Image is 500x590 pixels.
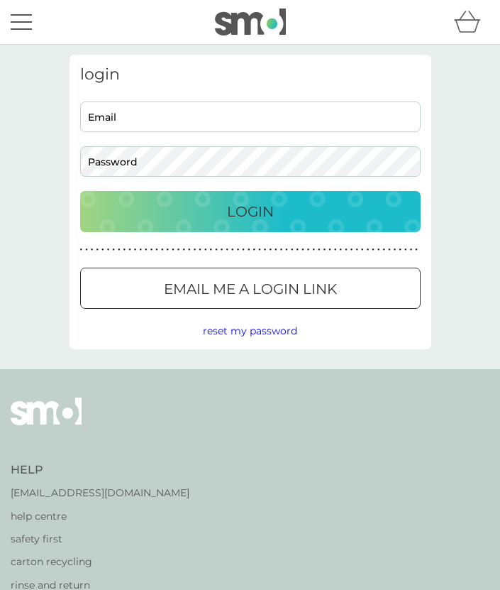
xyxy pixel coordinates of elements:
[248,246,250,253] p: ●
[188,246,191,253] p: ●
[372,246,374,253] p: ●
[215,9,286,35] img: smol
[345,246,348,253] p: ●
[367,246,370,253] p: ●
[167,246,170,253] p: ●
[11,554,189,569] a: carton recycling
[404,246,407,253] p: ●
[155,246,158,253] p: ●
[128,246,131,253] p: ●
[80,65,421,84] h3: login
[264,246,267,253] p: ●
[11,9,32,35] button: menu
[145,246,148,253] p: ●
[410,246,413,253] p: ●
[182,246,185,253] p: ●
[101,246,104,253] p: ●
[11,531,189,547] a: safety first
[226,246,228,253] p: ●
[199,246,201,253] p: ●
[340,246,343,253] p: ●
[215,246,218,253] p: ●
[85,246,88,253] p: ●
[11,508,189,524] a: help centre
[123,246,126,253] p: ●
[355,246,358,253] p: ●
[323,246,326,253] p: ●
[274,246,277,253] p: ●
[227,200,274,223] p: Login
[253,246,256,253] p: ●
[361,246,364,253] p: ●
[383,246,386,253] p: ●
[203,323,297,339] button: reset my password
[164,278,337,300] p: Email me a login link
[204,246,207,253] p: ●
[285,246,288,253] p: ●
[415,246,418,253] p: ●
[161,246,164,253] p: ●
[80,268,421,309] button: Email me a login link
[291,246,294,253] p: ●
[231,246,234,253] p: ●
[454,8,489,36] div: basket
[399,246,401,253] p: ●
[394,246,396,253] p: ●
[11,398,82,446] img: smol
[280,246,283,253] p: ●
[328,246,331,253] p: ●
[221,246,223,253] p: ●
[318,246,321,253] p: ●
[269,246,272,253] p: ●
[172,246,174,253] p: ●
[118,246,121,253] p: ●
[334,246,337,253] p: ●
[80,191,421,232] button: Login
[242,246,245,253] p: ●
[177,246,180,253] p: ●
[112,246,115,253] p: ●
[134,246,137,253] p: ●
[11,485,189,501] a: [EMAIL_ADDRESS][DOMAIN_NAME]
[210,246,213,253] p: ●
[80,246,83,253] p: ●
[194,246,196,253] p: ●
[377,246,380,253] p: ●
[388,246,391,253] p: ●
[237,246,240,253] p: ●
[107,246,110,253] p: ●
[296,246,299,253] p: ●
[301,246,304,253] p: ●
[150,246,153,253] p: ●
[91,246,94,253] p: ●
[307,246,310,253] p: ●
[350,246,353,253] p: ●
[203,324,297,337] span: reset my password
[312,246,315,253] p: ●
[258,246,261,253] p: ●
[96,246,99,253] p: ●
[139,246,142,253] p: ●
[11,462,189,478] h4: Help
